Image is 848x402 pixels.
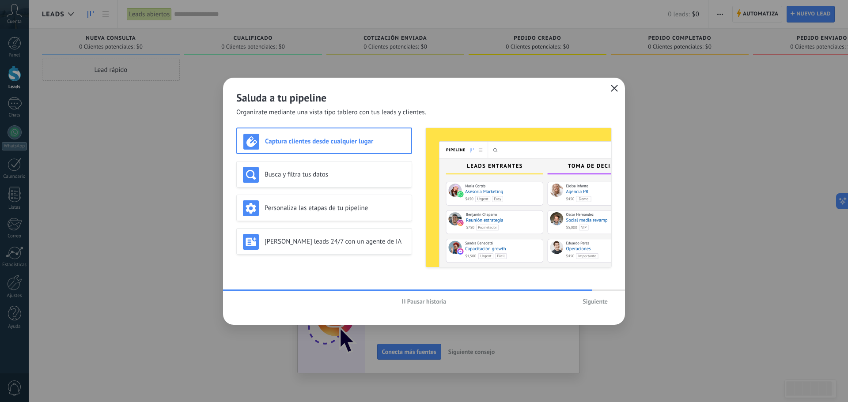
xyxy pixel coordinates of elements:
span: Siguiente [583,298,608,304]
span: Pausar historia [407,298,447,304]
h3: Busca y filtra tus datos [265,170,405,179]
h3: Personaliza las etapas de tu pipeline [265,204,405,212]
h2: Saluda a tu pipeline [236,91,612,105]
button: Siguiente [579,295,612,308]
h3: [PERSON_NAME] leads 24/7 con un agente de IA [265,237,405,246]
h3: Captura clientes desde cualquier lugar [265,137,405,146]
button: Pausar historia [398,295,450,308]
span: Organízate mediante una vista tipo tablero con tus leads y clientes. [236,108,426,117]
